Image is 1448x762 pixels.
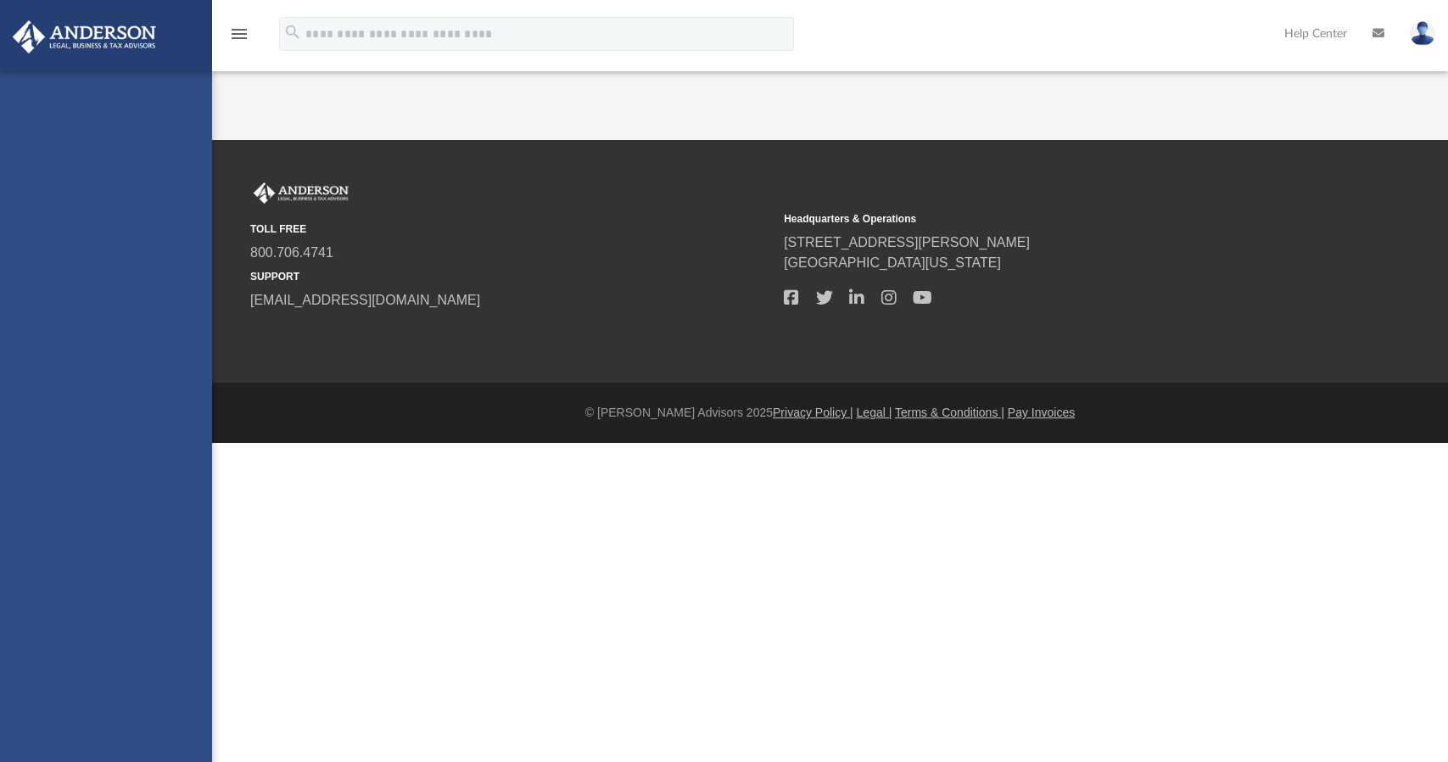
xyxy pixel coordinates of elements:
[784,211,1305,227] small: Headquarters & Operations
[857,406,892,419] a: Legal |
[1410,21,1435,46] img: User Pic
[250,182,352,205] img: Anderson Advisors Platinum Portal
[784,235,1030,249] a: [STREET_ADDRESS][PERSON_NAME]
[250,269,772,284] small: SUPPORT
[784,255,1001,270] a: [GEOGRAPHIC_DATA][US_STATE]
[895,406,1004,419] a: Terms & Conditions |
[283,23,302,42] i: search
[250,293,480,307] a: [EMAIL_ADDRESS][DOMAIN_NAME]
[229,32,249,44] a: menu
[773,406,853,419] a: Privacy Policy |
[229,24,249,44] i: menu
[1008,406,1075,419] a: Pay Invoices
[8,20,161,53] img: Anderson Advisors Platinum Portal
[212,404,1448,422] div: © [PERSON_NAME] Advisors 2025
[250,221,772,237] small: TOLL FREE
[250,245,333,260] a: 800.706.4741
